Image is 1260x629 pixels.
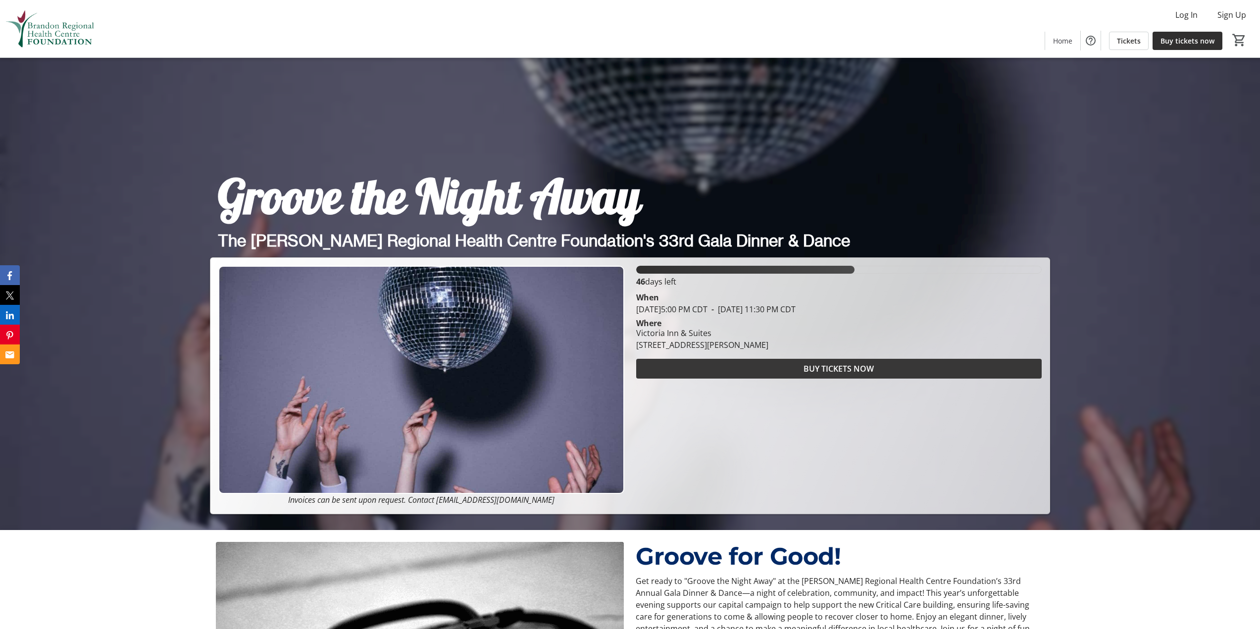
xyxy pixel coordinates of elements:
[1153,32,1222,50] a: Buy tickets now
[1053,36,1072,46] span: Home
[1175,9,1198,21] span: Log In
[636,542,841,571] span: Groove for Good!
[6,4,94,53] img: Brandon Regional Health Centre Foundation's Logo
[707,304,718,315] span: -
[1117,36,1141,46] span: Tickets
[636,291,659,303] div: When
[1217,9,1246,21] span: Sign Up
[1210,7,1254,23] button: Sign Up
[1167,7,1206,23] button: Log In
[1045,32,1080,50] a: Home
[707,304,796,315] span: [DATE] 11:30 PM CDT
[1160,36,1214,46] span: Buy tickets now
[636,327,768,339] div: Victoria Inn & Suites
[288,494,554,505] em: Invoices can be sent upon request. Contact [EMAIL_ADDRESS][DOMAIN_NAME]
[636,276,645,287] span: 46
[636,359,1042,379] button: BUY TICKETS NOW
[636,266,1042,274] div: 53.901825% of fundraising goal reached
[1109,32,1149,50] a: Tickets
[218,231,850,250] span: The [PERSON_NAME] Regional Health Centre Foundation's 33rd Gala Dinner & Dance
[636,304,707,315] span: [DATE] 5:00 PM CDT
[804,363,874,375] span: BUY TICKETS NOW
[218,266,624,494] img: Campaign CTA Media Photo
[1230,31,1248,49] button: Cart
[636,319,661,327] div: Where
[218,166,641,226] span: Groove the Night Away
[636,339,768,351] div: [STREET_ADDRESS][PERSON_NAME]
[636,276,1042,288] p: days left
[1081,31,1101,50] button: Help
